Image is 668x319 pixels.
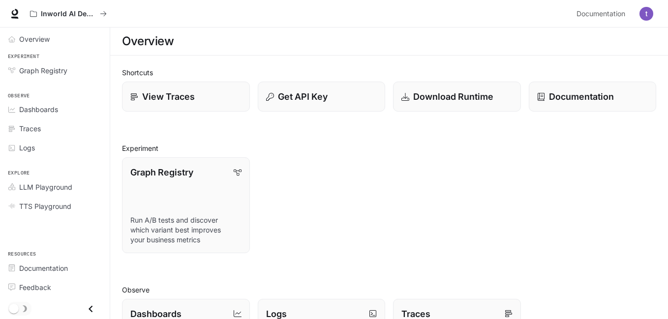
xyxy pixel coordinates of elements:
h2: Shortcuts [122,67,656,78]
h2: Observe [122,285,656,295]
a: TTS Playground [4,198,106,215]
p: Inworld AI Demos [41,10,96,18]
span: Logs [19,143,35,153]
a: Dashboards [4,101,106,118]
button: Close drawer [80,299,102,319]
span: Feedback [19,282,51,292]
a: Download Runtime [393,82,521,112]
button: User avatar [637,4,656,24]
span: Dark mode toggle [9,303,19,314]
p: Run A/B tests and discover which variant best improves your business metrics [130,215,242,245]
h1: Overview [122,31,174,51]
a: Feedback [4,279,106,296]
span: Documentation [19,263,68,273]
span: LLM Playground [19,182,72,192]
span: Documentation [577,8,625,20]
a: View Traces [122,82,250,112]
span: Overview [19,34,50,44]
a: LLM Playground [4,178,106,196]
p: Get API Key [278,90,328,103]
a: Overview [4,30,106,48]
a: Graph Registry [4,62,106,79]
span: Traces [19,123,41,134]
h2: Experiment [122,143,656,153]
button: All workspaces [26,4,111,24]
span: Dashboards [19,104,58,115]
a: Logs [4,139,106,156]
p: View Traces [142,90,195,103]
p: Download Runtime [413,90,493,103]
a: Documentation [573,4,633,24]
p: Graph Registry [130,166,193,179]
a: Documentation [4,260,106,277]
a: Traces [4,120,106,137]
span: Graph Registry [19,65,67,76]
p: Documentation [549,90,614,103]
a: Documentation [529,82,657,112]
img: User avatar [639,7,653,21]
a: Graph RegistryRun A/B tests and discover which variant best improves your business metrics [122,157,250,253]
button: Get API Key [258,82,386,112]
span: TTS Playground [19,201,71,211]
